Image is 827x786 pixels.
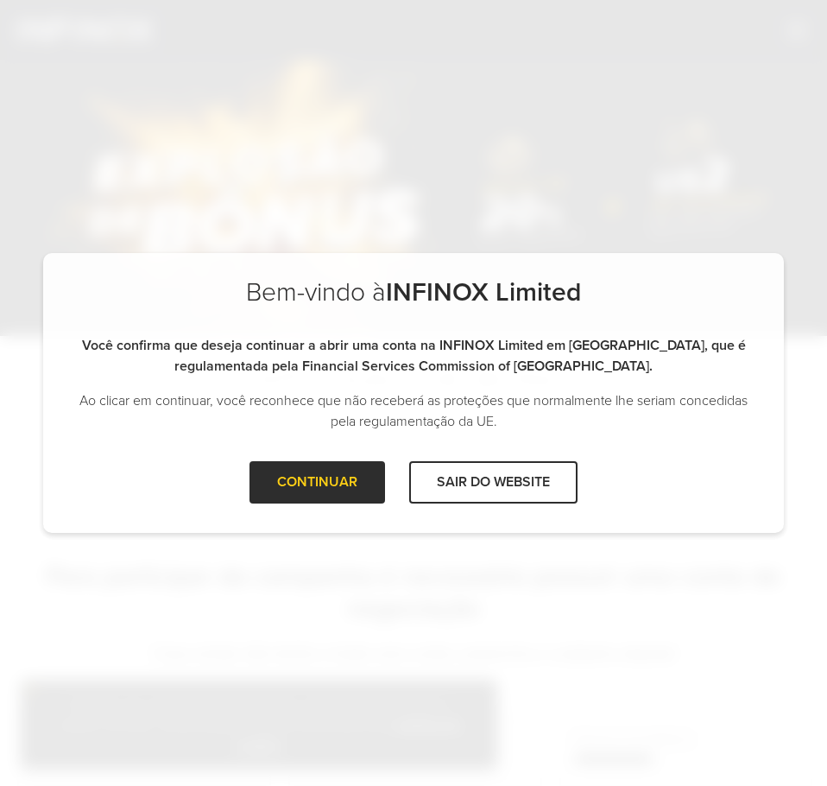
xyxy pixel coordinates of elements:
h2: Bem-vindo à [78,277,749,335]
p: Ao clicar em continuar, você reconhece que não receberá as proteções que normalmente lhe seriam c... [78,390,749,432]
div: CONTINUAR [249,461,385,504]
div: SAIR DO WEBSITE [409,461,578,504]
strong: INFINOX Limited [386,276,581,308]
strong: Você confirma que deseja continuar a abrir uma conta na INFINOX Limited em [GEOGRAPHIC_DATA], que... [82,337,746,375]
